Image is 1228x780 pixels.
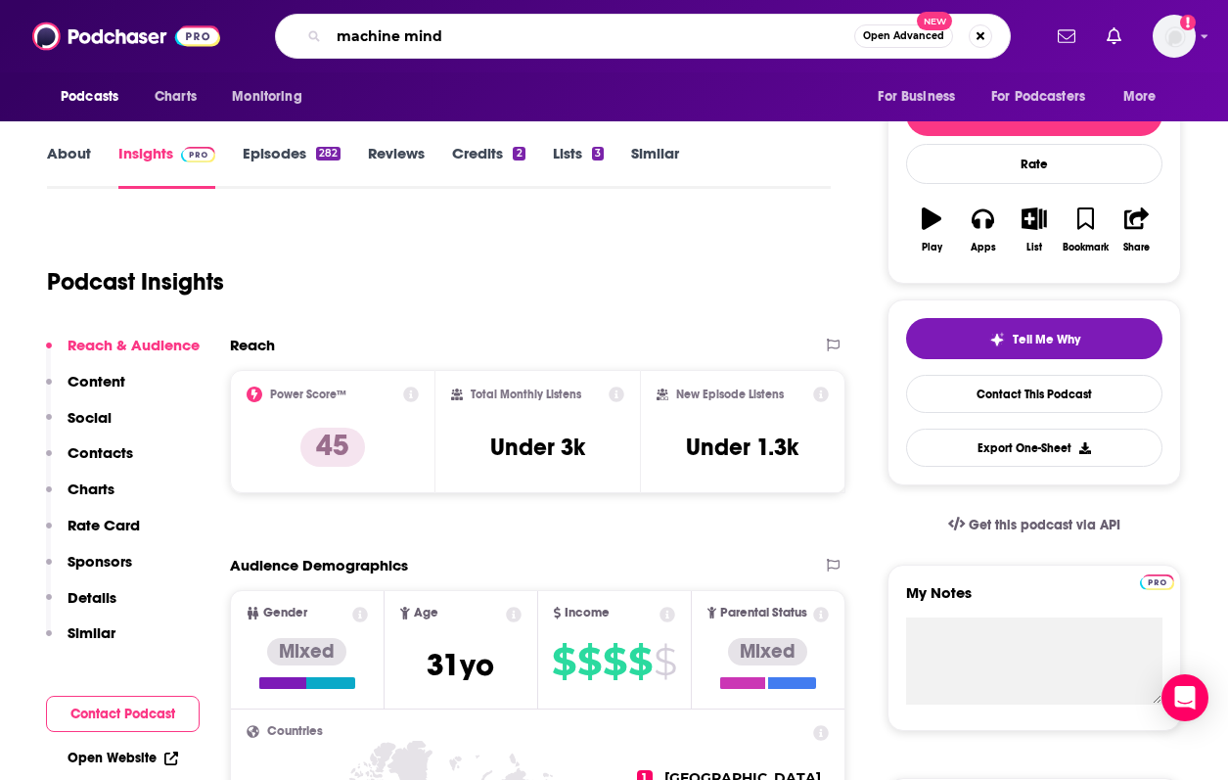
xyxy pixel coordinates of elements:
span: Tell Me Why [1013,332,1080,347]
h2: Audience Demographics [230,556,408,574]
span: For Business [878,83,955,111]
button: Open AdvancedNew [854,24,953,48]
span: $ [654,646,676,677]
span: Monitoring [232,83,301,111]
span: Income [565,607,610,619]
img: Podchaser Pro [181,147,215,162]
p: Details [68,588,116,607]
button: open menu [1110,78,1181,115]
button: Share [1112,195,1162,265]
h2: Power Score™ [270,388,346,401]
label: My Notes [906,583,1162,618]
button: Contact Podcast [46,696,200,732]
div: 3 [592,147,604,161]
h2: Reach [230,336,275,354]
button: open menu [864,78,979,115]
a: Contact This Podcast [906,375,1162,413]
button: Social [46,408,112,444]
span: Parental Status [720,607,807,619]
h1: Podcast Insights [47,267,224,297]
button: Play [906,195,957,265]
div: Apps [971,242,996,253]
img: Podchaser - Follow, Share and Rate Podcasts [32,18,220,55]
span: 31 yo [427,646,494,684]
img: User Profile [1153,15,1196,58]
a: Credits2 [452,144,524,189]
p: 45 [300,428,365,467]
button: Reach & Audience [46,336,200,372]
button: open menu [47,78,144,115]
button: open menu [218,78,327,115]
span: Age [414,607,438,619]
span: Charts [155,83,197,111]
p: Similar [68,623,115,642]
button: Contacts [46,443,133,480]
p: Charts [68,480,114,498]
div: Share [1123,242,1150,253]
button: Export One-Sheet [906,429,1162,467]
span: For Podcasters [991,83,1085,111]
div: List [1026,242,1042,253]
div: Mixed [728,638,807,665]
a: About [47,144,91,189]
img: Podchaser Pro [1140,574,1174,590]
p: Social [68,408,112,427]
span: Podcasts [61,83,118,111]
p: Rate Card [68,516,140,534]
span: Open Advanced [863,31,944,41]
a: Charts [142,78,208,115]
a: Lists3 [553,144,604,189]
div: Bookmark [1063,242,1109,253]
span: $ [603,646,626,677]
div: Rate [906,144,1162,184]
p: Sponsors [68,552,132,571]
span: New [917,12,952,30]
span: $ [552,646,575,677]
svg: Add a profile image [1180,15,1196,30]
p: Reach & Audience [68,336,200,354]
h3: Under 1.3k [686,433,798,462]
a: Open Website [68,750,178,766]
span: $ [628,646,652,677]
span: Gender [263,607,307,619]
button: Content [46,372,125,408]
a: Show notifications dropdown [1099,20,1129,53]
button: Bookmark [1060,195,1111,265]
span: Countries [267,725,323,738]
a: InsightsPodchaser Pro [118,144,215,189]
button: Charts [46,480,114,516]
button: Similar [46,623,115,660]
a: Pro website [1140,572,1174,590]
button: Show profile menu [1153,15,1196,58]
span: Get this podcast via API [969,517,1120,533]
a: Reviews [368,144,425,189]
button: Sponsors [46,552,132,588]
div: Play [922,242,942,253]
button: Rate Card [46,516,140,552]
h2: New Episode Listens [676,388,784,401]
span: Logged in as AutumnKatie [1153,15,1196,58]
a: Show notifications dropdown [1050,20,1083,53]
button: Details [46,588,116,624]
h3: Under 3k [490,433,585,462]
a: Episodes282 [243,144,341,189]
a: Get this podcast via API [932,501,1136,549]
p: Content [68,372,125,390]
span: More [1123,83,1157,111]
div: 2 [513,147,524,161]
input: Search podcasts, credits, & more... [329,21,854,52]
a: Similar [631,144,679,189]
div: Search podcasts, credits, & more... [275,14,1011,59]
h2: Total Monthly Listens [471,388,581,401]
div: Mixed [267,638,346,665]
button: Apps [957,195,1008,265]
button: List [1009,195,1060,265]
span: $ [577,646,601,677]
div: Open Intercom Messenger [1161,674,1208,721]
button: open menu [978,78,1114,115]
p: Contacts [68,443,133,462]
img: tell me why sparkle [989,332,1005,347]
div: 282 [316,147,341,161]
button: tell me why sparkleTell Me Why [906,318,1162,359]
